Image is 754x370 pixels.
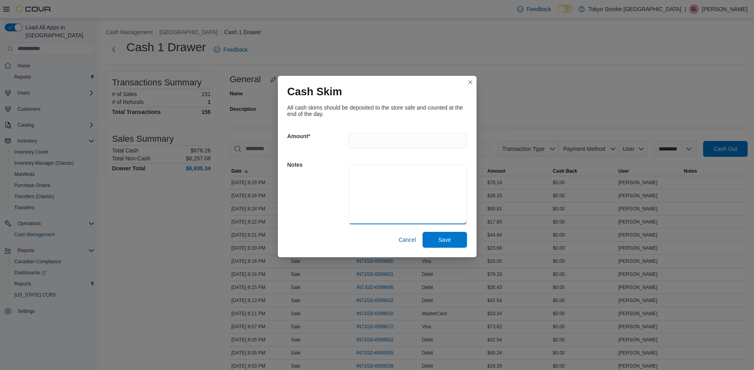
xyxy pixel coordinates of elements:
[399,236,416,244] span: Cancel
[438,236,451,244] span: Save
[287,157,347,173] h5: Notes
[423,232,467,248] button: Save
[395,232,419,248] button: Cancel
[287,128,347,144] h5: Amount
[287,104,467,117] div: All cash skims should be deposited to the store safe and counted at the end of the day.
[465,77,475,87] button: Closes this modal window
[287,85,342,98] h1: Cash Skim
